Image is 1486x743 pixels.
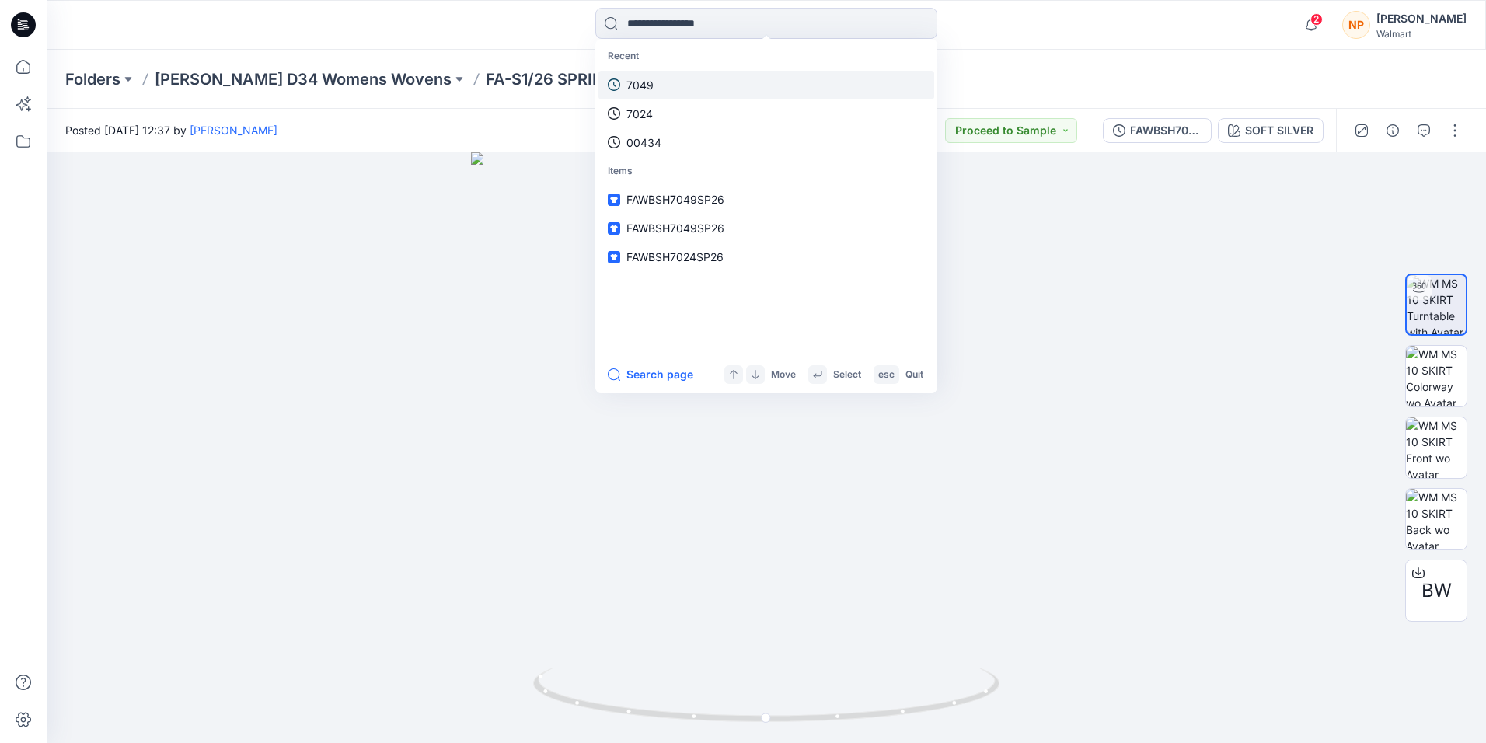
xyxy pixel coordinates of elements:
[833,367,861,383] p: Select
[1406,489,1467,549] img: WM MS 10 SKIRT Back wo Avatar
[1310,13,1323,26] span: 2
[626,134,661,151] p: 00434
[1103,118,1212,143] button: FAWBSH7049SP26
[1342,11,1370,39] div: NP
[626,77,654,93] p: 7049
[190,124,277,137] a: [PERSON_NAME]
[598,157,934,186] p: Items
[1421,577,1452,605] span: BW
[1376,28,1467,40] div: Walmart
[65,68,120,90] a: Folders
[65,122,277,138] span: Posted [DATE] 12:37 by
[1218,118,1324,143] button: SOFT SILVER
[1245,122,1313,139] div: SOFT SILVER
[1130,122,1202,139] div: FAWBSH7049SP26
[905,367,923,383] p: Quit
[598,71,934,99] a: 7049
[626,106,653,122] p: 7024
[598,242,934,271] a: FAWBSH7024SP26
[1406,346,1467,406] img: WM MS 10 SKIRT Colorway wo Avatar
[598,42,934,71] p: Recent
[486,68,658,90] a: FA-S1/26 SPRING 2026
[608,365,693,384] button: Search page
[878,367,895,383] p: esc
[1407,275,1466,334] img: WM MS 10 SKIRT Turntable with Avatar
[598,185,934,214] a: FAWBSH7049SP26
[771,367,796,383] p: Move
[155,68,452,90] a: [PERSON_NAME] D34 Womens Wovens
[626,222,724,235] span: FAWBSH7049SP26
[598,128,934,157] a: 00434
[598,214,934,242] a: FAWBSH7049SP26
[598,99,934,128] a: 7024
[626,250,724,263] span: FAWBSH7024SP26
[1406,417,1467,478] img: WM MS 10 SKIRT Front wo Avatar
[1380,118,1405,143] button: Details
[1376,9,1467,28] div: [PERSON_NAME]
[626,193,724,206] span: FAWBSH7049SP26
